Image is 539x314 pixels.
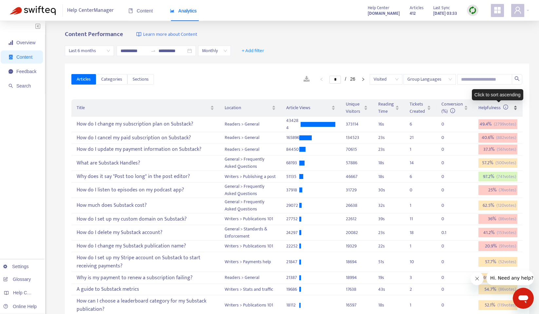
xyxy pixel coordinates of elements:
[346,302,368,309] div: 16597
[441,302,455,309] div: 0
[378,302,399,309] div: 18 s
[378,274,399,281] div: 19 s
[346,101,362,115] span: Unique Visitors
[136,31,197,38] a: Learn more about Content
[77,185,214,196] div: How do I listen to episodes on my podcast app?
[346,121,368,128] div: 373114
[77,241,214,252] div: How do I change my Substack publication name?
[77,144,214,155] div: How do I update my payment information on Substack?
[345,76,346,82] span: /
[441,202,455,209] div: 0
[410,134,423,141] div: 21
[225,104,270,111] span: Location
[433,10,457,17] strong: [DATE] 03:33
[497,302,516,309] span: ( 119 votes)
[316,75,327,83] button: left
[378,258,399,265] div: 51 s
[219,144,281,156] td: Readers > General
[9,84,13,88] span: search
[65,29,123,39] b: Content Performance
[128,9,133,13] span: book
[136,32,141,37] img: image-link
[441,121,455,128] div: 0
[286,243,299,250] div: 22252
[219,213,281,225] td: Writers > Publications 101
[478,201,517,210] div: 62.5 %
[67,4,114,17] span: Help Center Manager
[219,99,281,117] th: Location
[378,215,399,223] div: 39 s
[219,183,281,198] td: General > Frequently Asked Questions
[286,134,299,141] div: 165896
[3,277,31,282] a: Glossary
[346,186,368,194] div: 31729
[286,146,299,153] div: 84450
[219,252,281,272] td: Writers > Payments help
[410,302,423,309] div: 1
[441,258,455,265] div: 0
[316,75,327,83] li: Previous Page
[368,10,400,17] strong: [DOMAIN_NAME]
[16,40,35,45] span: Overview
[286,258,299,265] div: 21847
[410,146,423,153] div: 1
[286,286,299,293] div: 19686
[77,214,214,225] div: How do I set up my custom domain on Substack?
[478,257,517,267] div: 57.7 %
[478,228,517,238] div: 41.2 %
[441,173,455,180] div: 0
[378,146,399,153] div: 23 s
[346,229,368,236] div: 20082
[219,171,281,183] td: Writers > Publishing a post
[368,10,400,17] a: [DOMAIN_NAME]
[410,215,423,223] div: 11
[494,121,516,128] span: ( 2799 votes)
[410,202,423,209] div: 1
[3,304,37,309] a: Online Help
[3,264,29,269] a: Settings
[441,146,455,153] div: 0
[320,77,324,81] span: left
[499,243,516,250] span: ( 91 votes)
[410,173,423,180] div: 6
[77,284,214,295] div: A guide to Substack metrics
[346,215,368,223] div: 22612
[404,99,436,117] th: Tickets Created
[410,4,423,11] span: Articles
[514,76,520,81] span: search
[77,119,214,130] div: How do I change my subscription plan on Substack?
[16,69,36,74] span: Feedback
[127,74,154,85] button: Sections
[410,101,426,115] span: Tickets Created
[374,74,399,84] span: Visited
[133,76,149,83] span: Sections
[410,286,423,293] div: 2
[286,186,299,194] div: 37918
[378,186,399,194] div: 30 s
[286,159,299,167] div: 68193
[329,75,355,83] li: 1/26
[410,121,423,128] div: 6
[441,286,455,293] div: 0
[486,271,534,285] iframe: Message from company
[151,48,156,53] span: swap-right
[13,290,40,295] span: Help Centers
[346,146,368,153] div: 70615
[433,4,450,11] span: Last Sync
[407,74,452,84] span: Group Languages
[77,200,214,211] div: How much does Substack cost?
[71,99,219,117] th: Title
[410,229,423,236] div: 18
[286,274,299,281] div: 21387
[410,243,423,250] div: 1
[478,104,508,111] span: Helpfulness
[286,202,299,209] div: 29072
[346,258,368,265] div: 18694
[346,159,368,167] div: 57886
[441,186,455,194] div: 0
[378,134,399,141] div: 23 s
[478,285,517,294] div: 54.7 %
[219,155,281,171] td: General > Frequently Asked Questions
[478,300,517,310] div: 52.1 %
